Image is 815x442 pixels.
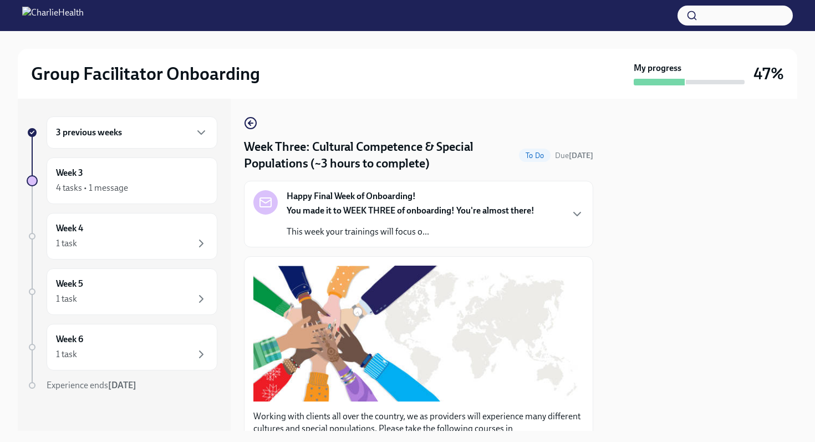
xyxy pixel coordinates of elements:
[56,348,77,360] div: 1 task
[569,151,593,160] strong: [DATE]
[31,63,260,85] h2: Group Facilitator Onboarding
[22,7,84,24] img: CharlieHealth
[27,213,217,260] a: Week 41 task
[56,182,128,194] div: 4 tasks • 1 message
[27,324,217,370] a: Week 61 task
[56,293,77,305] div: 1 task
[634,62,681,74] strong: My progress
[56,278,83,290] h6: Week 5
[56,167,83,179] h6: Week 3
[27,268,217,315] a: Week 51 task
[56,237,77,250] div: 1 task
[287,190,416,202] strong: Happy Final Week of Onboarding!
[47,380,136,390] span: Experience ends
[47,116,217,149] div: 3 previous weeks
[519,151,551,160] span: To Do
[27,158,217,204] a: Week 34 tasks • 1 message
[287,205,534,216] strong: You made it to WEEK THREE of onboarding! You're almost there!
[244,139,515,172] h4: Week Three: Cultural Competence & Special Populations (~3 hours to complete)
[56,333,83,346] h6: Week 6
[555,150,593,161] span: October 13th, 2025 10:00
[555,151,593,160] span: Due
[56,126,122,139] h6: 3 previous weeks
[253,266,584,401] button: Zoom image
[56,222,83,235] h6: Week 4
[753,64,784,84] h3: 47%
[287,226,534,238] p: This week your trainings will focus o...
[108,380,136,390] strong: [DATE]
